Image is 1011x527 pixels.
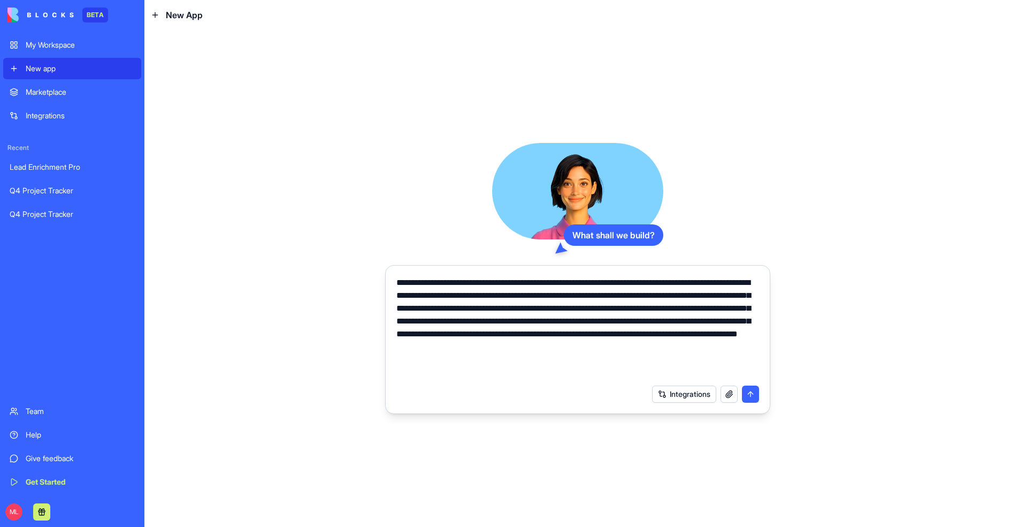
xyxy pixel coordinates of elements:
div: Help [26,430,135,440]
div: Lead Enrichment Pro [10,162,135,172]
a: Help [3,424,141,446]
a: Team [3,401,141,422]
a: Q4 Project Tracker [3,180,141,201]
a: My Workspace [3,34,141,56]
div: Give feedback [26,453,135,464]
a: Marketplace [3,81,141,103]
div: New app [26,63,135,74]
a: Lead Enrichment Pro [3,156,141,178]
a: BETA [7,7,108,22]
span: ML [5,503,22,521]
span: New App [166,9,203,21]
a: New app [3,58,141,79]
div: Marketplace [26,87,135,97]
div: Get Started [26,477,135,487]
div: Q4 Project Tracker [10,185,135,196]
div: My Workspace [26,40,135,50]
img: logo [7,7,74,22]
a: Q4 Project Tracker [3,204,141,225]
div: Q4 Project Tracker [10,209,135,220]
a: Get Started [3,471,141,493]
div: Team [26,406,135,417]
a: Integrations [3,105,141,126]
div: BETA [82,7,108,22]
button: Integrations [652,386,716,403]
span: Recent [3,144,141,152]
div: Integrations [26,110,135,121]
div: What shall we build? [564,224,663,246]
a: Give feedback [3,448,141,469]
